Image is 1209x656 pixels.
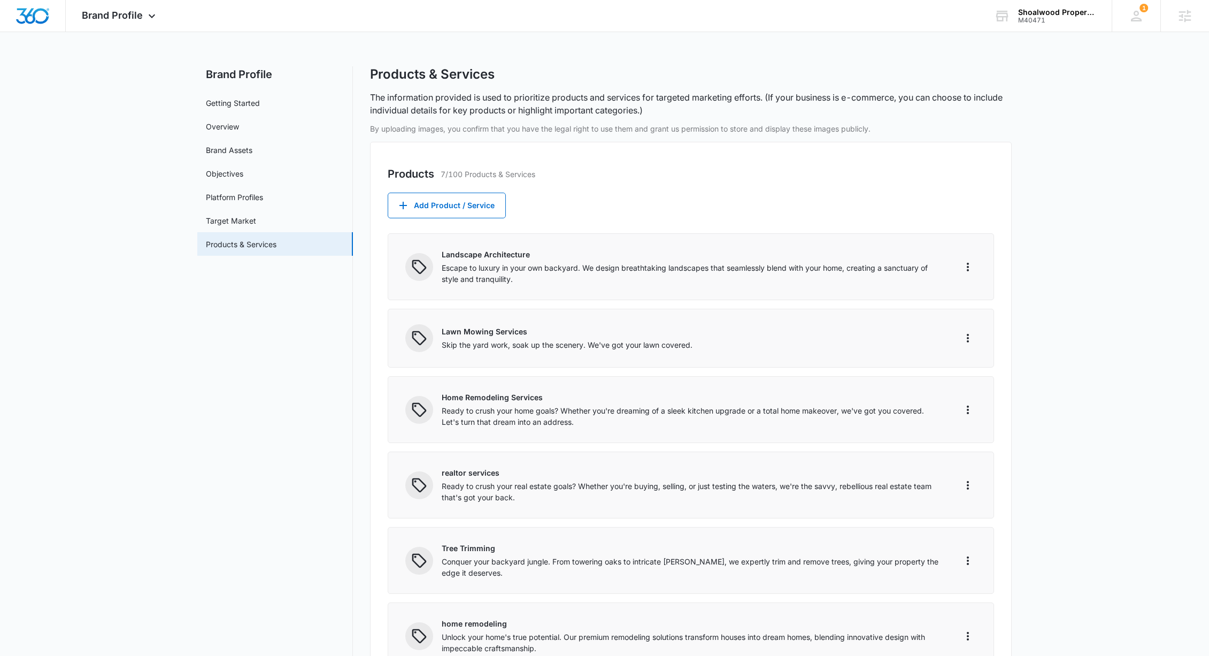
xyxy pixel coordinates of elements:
a: Products & Services [206,239,276,250]
p: Ready to crush your real estate goals? Whether you're buying, selling, or just testing the waters... [442,480,942,503]
p: home remodeling [442,618,942,629]
a: Platform Profiles [206,192,263,203]
button: More [959,628,976,645]
a: Objectives [206,168,243,179]
p: Skip the yard work, soak up the scenery. We've got your lawn covered. [442,339,942,350]
p: 7/100 Products & Services [441,169,535,180]
p: Landscape Architecture [442,249,942,260]
p: Lawn Mowing Services [442,326,942,337]
button: More [959,552,976,569]
div: account id [1018,17,1096,24]
p: Unlock your home's true potential. Our premium remodeling solutions transform houses into dream h... [442,631,942,654]
p: By uploading images, you confirm that you have the legal right to use them and grant us permissio... [370,123,1012,134]
span: Brand Profile [82,10,143,21]
a: Brand Assets [206,144,252,156]
p: Home Remodeling Services [442,392,942,403]
h2: Brand Profile [197,66,353,82]
p: The information provided is used to prioritize products and services for targeted marketing effor... [370,91,1012,117]
button: More [959,258,976,276]
p: Conquer your backyard jungle. From towering oaks to intricate [PERSON_NAME], we expertly trim and... [442,556,942,578]
p: realtor services [442,467,942,478]
h1: Products & Services [370,66,495,82]
button: More [959,477,976,494]
div: notifications count [1139,4,1148,12]
div: account name [1018,8,1096,17]
p: Escape to luxury in your own backyard. We design breathtaking landscapes that seamlessly blend wi... [442,262,942,285]
p: Tree Trimming [442,543,942,554]
button: Add Product / Service [388,193,506,218]
a: Target Market [206,215,256,226]
h2: Products [388,166,434,182]
span: 1 [1139,4,1148,12]
button: More [959,330,976,347]
p: Ready to crush your home goals? Whether you're dreaming of a sleek kitchen upgrade or a total hom... [442,405,942,428]
a: Getting Started [206,97,260,109]
button: More [959,401,976,418]
a: Overview [206,121,239,132]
